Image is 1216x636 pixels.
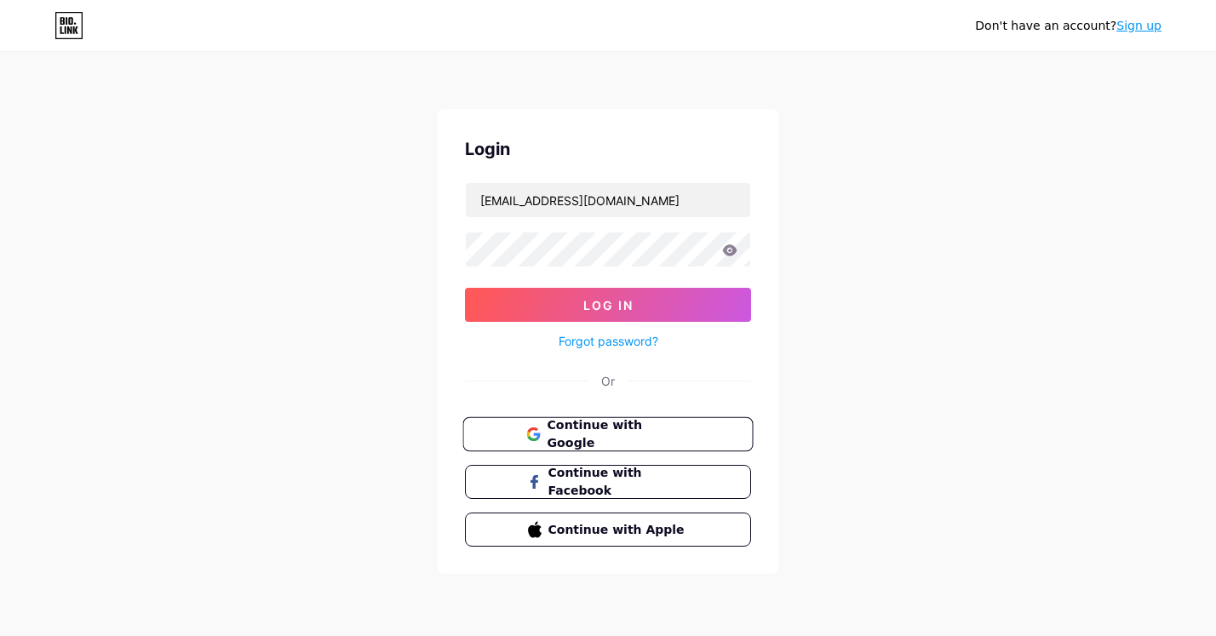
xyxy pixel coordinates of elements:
a: Forgot password? [559,332,658,350]
div: Don't have an account? [975,17,1162,35]
input: Username [466,183,750,217]
a: Continue with Google [465,417,751,451]
a: Sign up [1116,19,1162,32]
span: Continue with Google [547,416,689,453]
div: Or [601,372,615,390]
button: Continue with Facebook [465,465,751,499]
button: Log In [465,288,751,322]
span: Continue with Facebook [548,464,689,500]
button: Continue with Google [462,417,753,452]
span: Continue with Apple [548,521,689,539]
div: Login [465,136,751,162]
button: Continue with Apple [465,513,751,547]
span: Log In [583,298,634,312]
